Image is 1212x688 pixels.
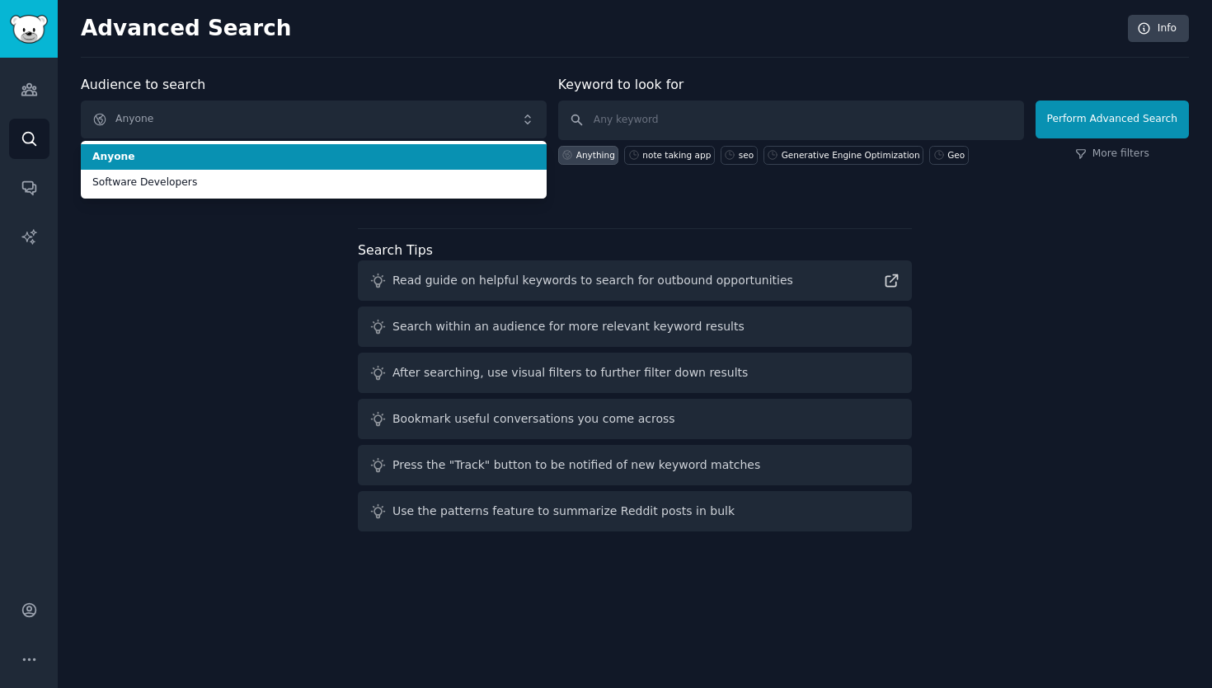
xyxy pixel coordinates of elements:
div: Anything [576,149,615,161]
img: GummySearch logo [10,15,48,44]
div: Search within an audience for more relevant keyword results [392,318,745,335]
a: More filters [1075,147,1149,161]
div: Bookmark useful conversations you come across [392,410,675,428]
label: Keyword to look for [558,77,684,92]
div: Use the patterns feature to summarize Reddit posts in bulk [392,503,735,520]
button: Perform Advanced Search [1036,101,1189,138]
div: seo [739,149,754,161]
div: Geo [947,149,965,161]
input: Any keyword [558,101,1024,140]
a: Info [1128,15,1189,43]
div: Generative Engine Optimization [782,149,920,161]
div: Read guide on helpful keywords to search for outbound opportunities [392,272,793,289]
div: Press the "Track" button to be notified of new keyword matches [392,456,760,474]
button: Anyone [81,101,547,138]
h2: Advanced Search [81,16,1119,42]
label: Search Tips [358,242,433,258]
span: Anyone [92,150,535,165]
span: Software Developers [92,176,535,190]
label: Audience to search [81,77,205,92]
div: After searching, use visual filters to further filter down results [392,364,748,381]
ul: Anyone [81,141,547,199]
div: note taking app [642,149,711,161]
